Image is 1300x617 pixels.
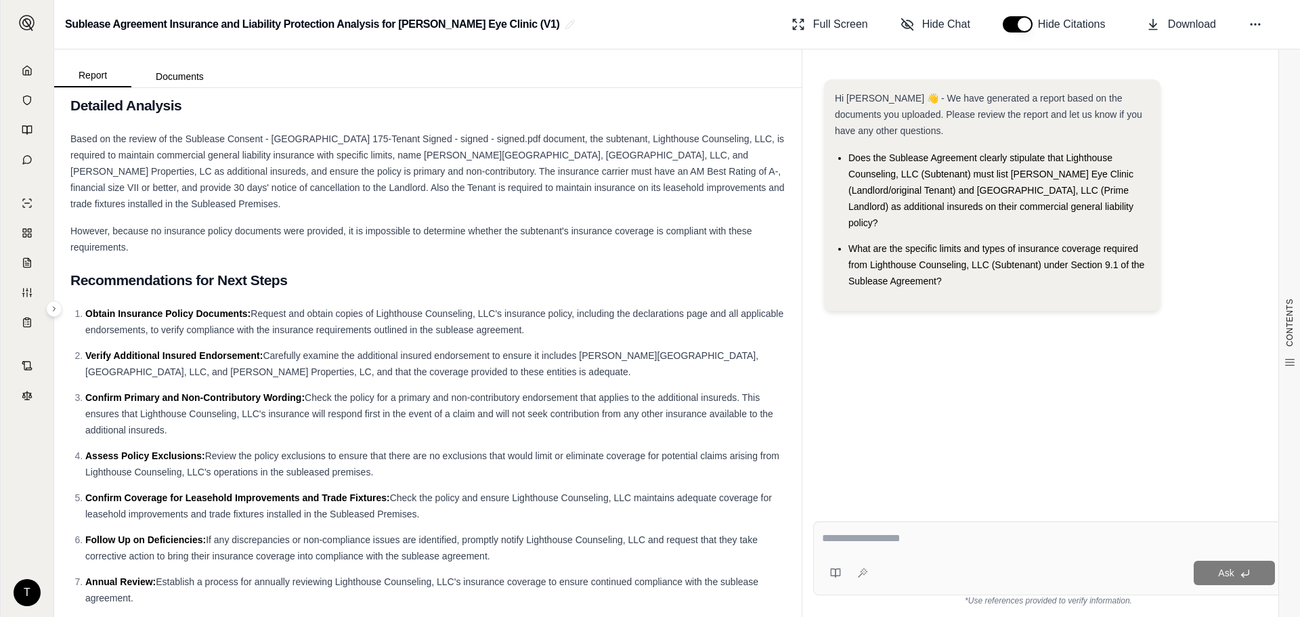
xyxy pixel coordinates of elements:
[46,301,62,317] button: Expand sidebar
[9,190,45,217] a: Single Policy
[1194,561,1275,585] button: Ask
[85,450,779,477] span: Review the policy exclusions to ensure that there are no exclusions that would limit or eliminate...
[85,534,758,561] span: If any discrepancies or non-compliance issues are identified, promptly notify Lighthouse Counseli...
[9,352,45,379] a: Contract Analysis
[813,16,868,33] span: Full Screen
[19,15,35,31] img: Expand sidebar
[786,11,873,38] button: Full Screen
[9,146,45,173] a: Chat
[9,57,45,84] a: Home
[9,249,45,276] a: Claim Coverage
[14,9,41,37] button: Expand sidebar
[85,350,263,361] span: Verify Additional Insured Endorsement:
[85,576,758,603] span: Establish a process for annually reviewing Lighthouse Counseling, LLC's insurance coverage to ens...
[70,91,785,120] h2: Detailed Analysis
[54,64,131,87] button: Report
[848,152,1133,228] span: Does the Sublease Agreement clearly stipulate that Lighthouse Counseling, LLC (Subtenant) must li...
[14,579,41,606] div: T
[70,226,752,253] span: However, because no insurance policy documents were provided, it is impossible to determine wheth...
[65,12,559,37] h2: Sublease Agreement Insurance and Liability Protection Analysis for [PERSON_NAME] Eye Clinic (V1)
[70,133,785,209] span: Based on the review of the Sublease Consent - [GEOGRAPHIC_DATA] 175-Tenant Signed - signed - sign...
[1141,11,1221,38] button: Download
[85,350,758,377] span: Carefully examine the additional insured endorsement to ensure it includes [PERSON_NAME][GEOGRAPH...
[1038,16,1114,33] span: Hide Citations
[70,266,785,295] h2: Recommendations for Next Steps
[85,576,156,587] span: Annual Review:
[85,534,206,545] span: Follow Up on Deficiencies:
[85,492,390,503] span: Confirm Coverage for Leasehold Improvements and Trade Fixtures:
[9,116,45,144] a: Prompt Library
[9,87,45,114] a: Documents Vault
[895,11,976,38] button: Hide Chat
[9,219,45,247] a: Policy Comparisons
[1284,299,1295,347] span: CONTENTS
[848,243,1144,286] span: What are the specific limits and types of insurance coverage required from Lighthouse Counseling,...
[922,16,970,33] span: Hide Chat
[1168,16,1216,33] span: Download
[813,595,1284,606] div: *Use references provided to verify information.
[1218,568,1234,578] span: Ask
[85,392,773,435] span: Check the policy for a primary and non-contributory endorsement that applies to the additional in...
[85,392,305,403] span: Confirm Primary and Non-Contributory Wording:
[835,93,1142,136] span: Hi [PERSON_NAME] 👋 - We have generated a report based on the documents you uploaded. Please revie...
[131,66,228,87] button: Documents
[9,279,45,306] a: Custom Report
[85,308,783,335] span: Request and obtain copies of Lighthouse Counseling, LLC's insurance policy, including the declara...
[9,309,45,336] a: Coverage Table
[9,382,45,409] a: Legal Search Engine
[85,450,205,461] span: Assess Policy Exclusions:
[85,492,772,519] span: Check the policy and ensure Lighthouse Counseling, LLC maintains adequate coverage for leasehold ...
[85,308,251,319] span: Obtain Insurance Policy Documents:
